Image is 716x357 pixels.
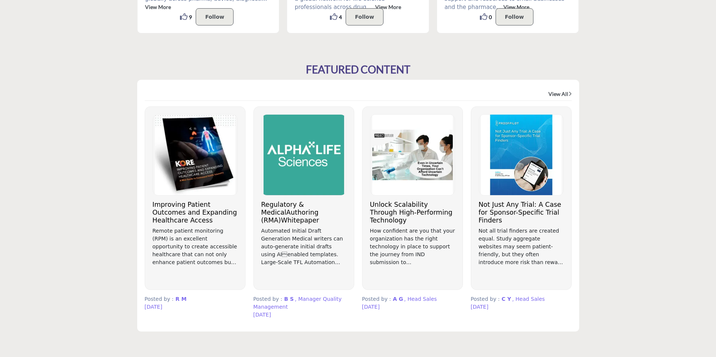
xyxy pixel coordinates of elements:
img: Logo of ProofPilot, click to view details [479,115,563,195]
a: View All [548,90,572,98]
h3: Improving Patient Outcomes and Expanding Healthcare Access [153,201,238,224]
h3: Regulatory & MedicalAuthoring (RMA)Whitepaper [261,201,346,224]
p: Not all trial finders are created equal. Study aggregate websites may seem patient-friendly, but ... [479,227,564,266]
p: Posted by : [253,295,354,311]
span: 9 [189,13,192,21]
a: View More [503,4,529,10]
span: B [284,296,288,302]
span: , Head Sales [512,296,545,302]
span: G [399,296,403,302]
span: 4 [339,13,342,21]
h3: Not Just Any Trial: A Case for Sponsor-Specific Trial Finders [479,201,564,224]
h3: Unlock Scalability Through High-Performing Technology [370,201,455,224]
span: C [502,296,505,302]
button: Follow [496,8,533,25]
button: Follow [196,8,234,25]
span: [DATE] [471,304,488,310]
span: , Manager Quality Management [253,296,342,310]
span: ... [496,4,502,10]
span: [DATE] [362,304,380,310]
button: Follow [346,8,383,25]
a: View More [145,4,171,10]
span: [DATE] [253,312,271,318]
img: Logo of Project Outlier, click to view details [370,115,455,195]
span: S [290,296,294,302]
span: R [175,296,180,302]
img: Logo of AlphaLife Sciences, click to view details [262,115,346,195]
p: Follow [505,12,524,21]
p: Posted by : [471,295,572,303]
p: Automated Initial Draft Generation Medical writers can auto-generate initial drafts using AIenab... [261,227,346,266]
span: Y [507,296,511,302]
p: Posted by : [145,295,246,303]
span: ... [368,4,373,10]
span: [DATE] [145,304,162,310]
h2: FEATURED CONTENT [306,63,410,76]
span: M [181,296,187,302]
p: Posted by : [362,295,463,303]
img: Logo of KORE Connected Health, click to view details [153,115,237,195]
p: Remote patient monitoring (RPM) is an excellent opportunity to create accessible healthcare that ... [153,227,238,266]
p: Follow [355,12,374,21]
p: How confident are you that your organization has the right technology in place to support the jou... [370,227,455,266]
a: View More [375,4,401,10]
span: , Head Sales [404,296,437,302]
p: Follow [205,12,224,21]
span: A [393,296,397,302]
span: 0 [489,13,492,21]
